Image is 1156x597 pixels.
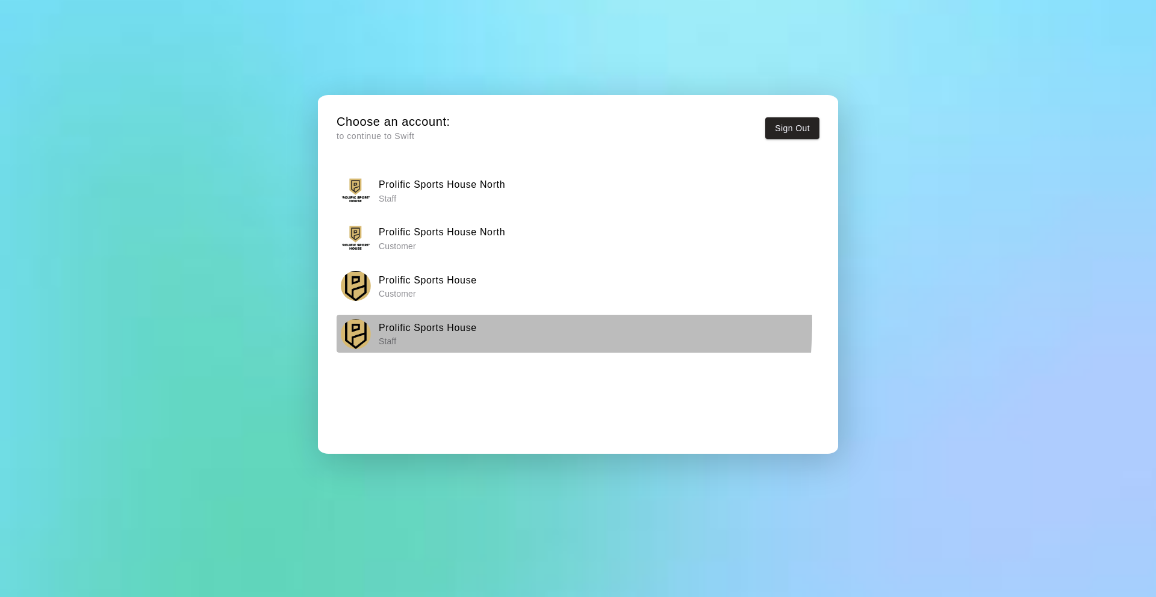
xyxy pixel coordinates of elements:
[379,193,505,205] p: Staff
[337,267,819,305] button: Prolific Sports HouseProlific Sports House Customer
[341,223,371,253] img: Prolific Sports House North
[379,177,505,193] h6: Prolific Sports House North
[337,219,819,257] button: Prolific Sports House NorthProlific Sports House North Customer
[341,319,371,349] img: Prolific Sports House
[337,130,450,143] p: to continue to Swift
[337,172,819,209] button: Prolific Sports House NorthProlific Sports House North Staff
[379,335,477,347] p: Staff
[341,176,371,206] img: Prolific Sports House North
[379,288,477,300] p: Customer
[379,240,505,252] p: Customer
[379,273,477,288] h6: Prolific Sports House
[765,117,819,140] button: Sign Out
[379,320,477,336] h6: Prolific Sports House
[341,271,371,301] img: Prolific Sports House
[337,315,819,353] button: Prolific Sports HouseProlific Sports House Staff
[337,114,450,130] h5: Choose an account:
[379,224,505,240] h6: Prolific Sports House North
